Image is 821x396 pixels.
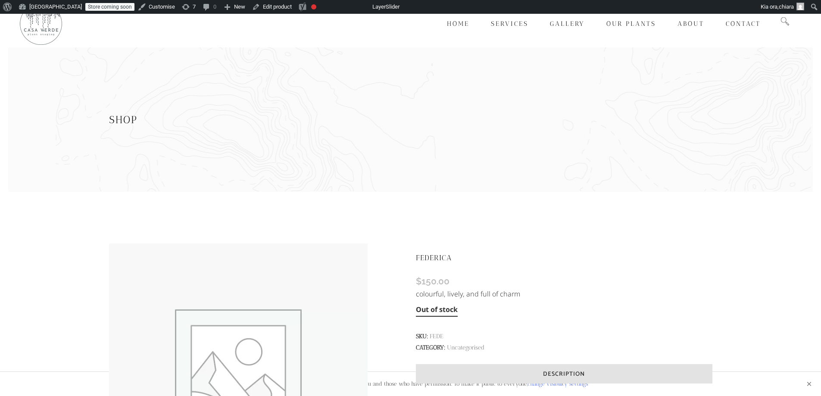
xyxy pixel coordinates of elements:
[447,20,469,28] span: Home
[416,276,421,287] span: $
[430,333,443,340] span: FEDE
[491,20,528,28] span: Services
[543,369,585,379] span: Description
[324,2,372,12] img: Views over 48 hours. Click for more Jetpack Stats.
[447,344,484,351] a: Uncategorised
[109,113,137,126] span: Shop
[311,4,316,9] div: Focus keyphrase not set
[726,20,761,28] span: Contact
[550,20,585,28] span: Gallery
[779,3,794,10] span: chiara
[85,3,134,11] a: Store coming soon
[416,276,450,287] bdi: 150.00
[677,20,704,28] span: About
[416,331,712,342] span: SKU:
[606,20,656,28] span: Our Plants
[416,303,458,317] p: Out of stock
[416,288,712,300] p: colourful, lively, and full of charm
[416,243,712,272] h1: FEDERICA
[416,342,712,353] span: Category:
